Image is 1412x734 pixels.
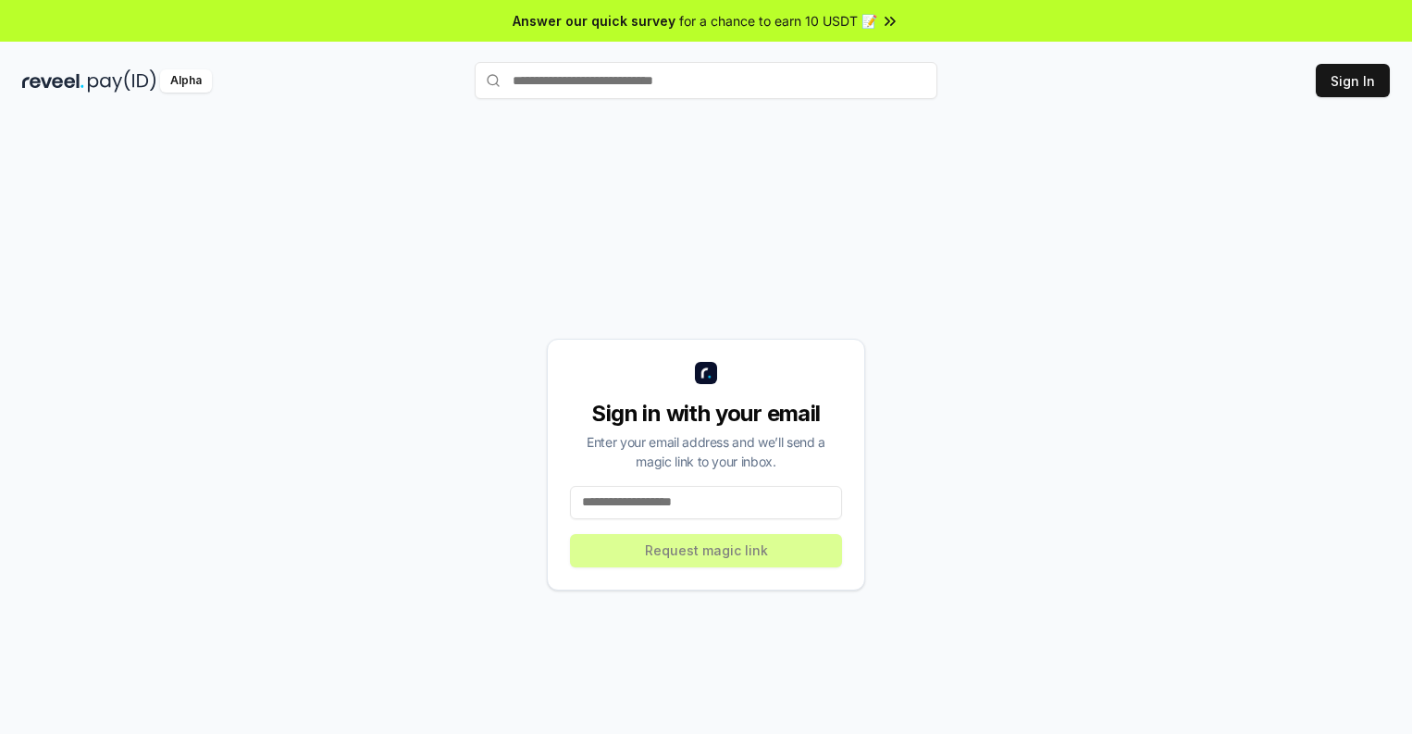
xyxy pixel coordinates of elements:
[22,69,84,93] img: reveel_dark
[1316,64,1390,97] button: Sign In
[513,11,675,31] span: Answer our quick survey
[679,11,877,31] span: for a chance to earn 10 USDT 📝
[88,69,156,93] img: pay_id
[570,399,842,429] div: Sign in with your email
[160,69,212,93] div: Alpha
[570,432,842,471] div: Enter your email address and we’ll send a magic link to your inbox.
[695,362,717,384] img: logo_small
